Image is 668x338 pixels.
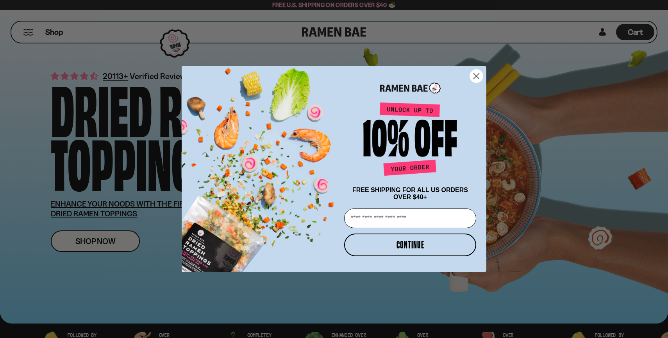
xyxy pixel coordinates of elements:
img: Ramen Bae Logo [380,82,441,95]
img: ce7035ce-2e49-461c-ae4b-8ade7372f32c.png [182,59,341,272]
button: CONTINUE [344,234,476,256]
img: Unlock up to 10% off [361,102,459,179]
button: Close dialog [470,69,483,83]
span: FREE SHIPPING FOR ALL US ORDERS OVER $40+ [352,187,468,200]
